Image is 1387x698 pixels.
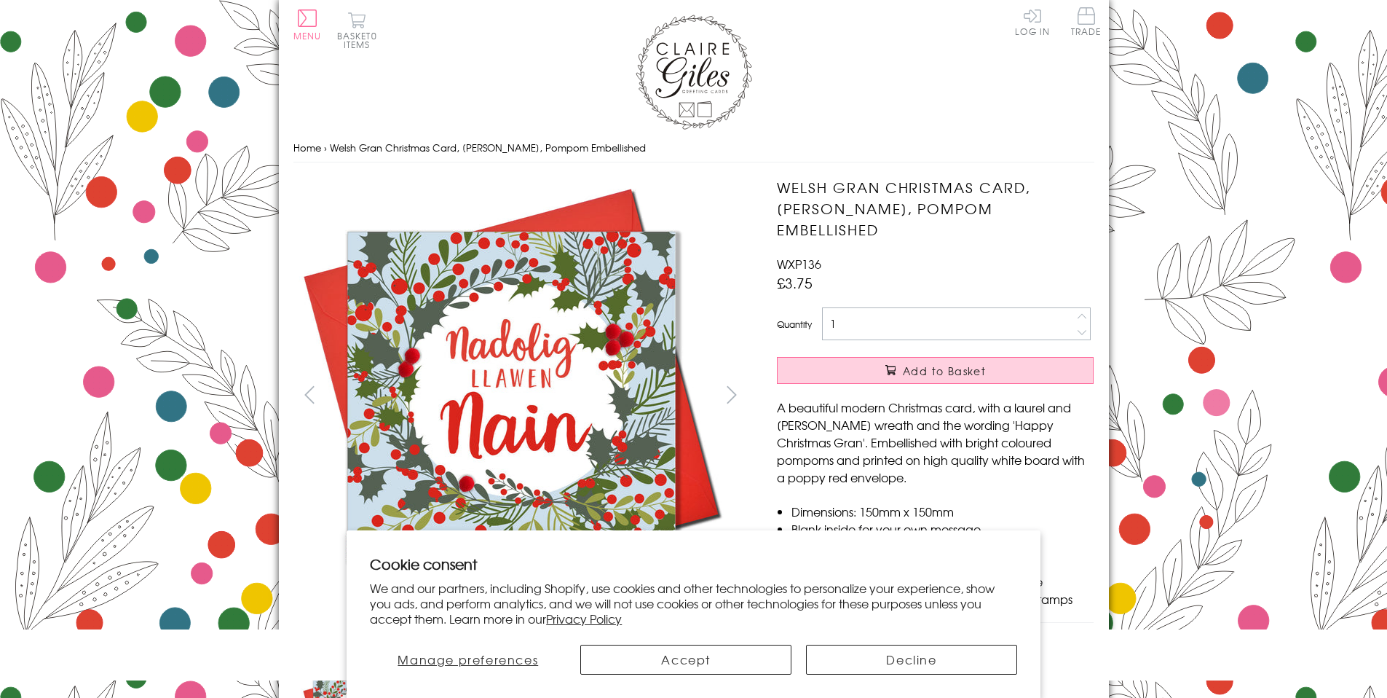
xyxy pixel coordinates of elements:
[370,645,566,675] button: Manage preferences
[791,520,1094,538] li: Blank inside for your own message
[330,141,646,154] span: Welsh Gran Christmas Card, [PERSON_NAME], Pompom Embellished
[293,141,321,154] a: Home
[344,29,377,51] span: 0 items
[777,318,812,331] label: Quantity
[370,554,1017,574] h2: Cookie consent
[337,12,377,49] button: Basket0 items
[903,364,986,378] span: Add to Basket
[777,399,1094,486] p: A beautiful modern Christmas card, with a laurel and [PERSON_NAME] wreath and the wording 'Happy ...
[806,645,1017,675] button: Decline
[748,177,1185,527] img: Welsh Gran Christmas Card, Nadolig Llawen Nain, Holly, Pompom Embellished
[293,378,326,411] button: prev
[398,651,538,668] span: Manage preferences
[293,133,1094,163] nav: breadcrumbs
[1071,7,1102,39] a: Trade
[777,255,821,272] span: WXP136
[1015,7,1050,36] a: Log In
[715,378,748,411] button: next
[777,357,1094,384] button: Add to Basket
[293,29,322,42] span: Menu
[1071,7,1102,36] span: Trade
[293,177,730,614] img: Welsh Gran Christmas Card, Nadolig Llawen Nain, Holly, Pompom Embellished
[370,581,1017,626] p: We and our partners, including Shopify, use cookies and other technologies to personalize your ex...
[580,645,791,675] button: Accept
[791,503,1094,520] li: Dimensions: 150mm x 150mm
[636,15,752,130] img: Claire Giles Greetings Cards
[293,9,322,40] button: Menu
[324,141,327,154] span: ›
[777,177,1094,240] h1: Welsh Gran Christmas Card, [PERSON_NAME], Pompom Embellished
[546,610,622,627] a: Privacy Policy
[777,272,813,293] span: £3.75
